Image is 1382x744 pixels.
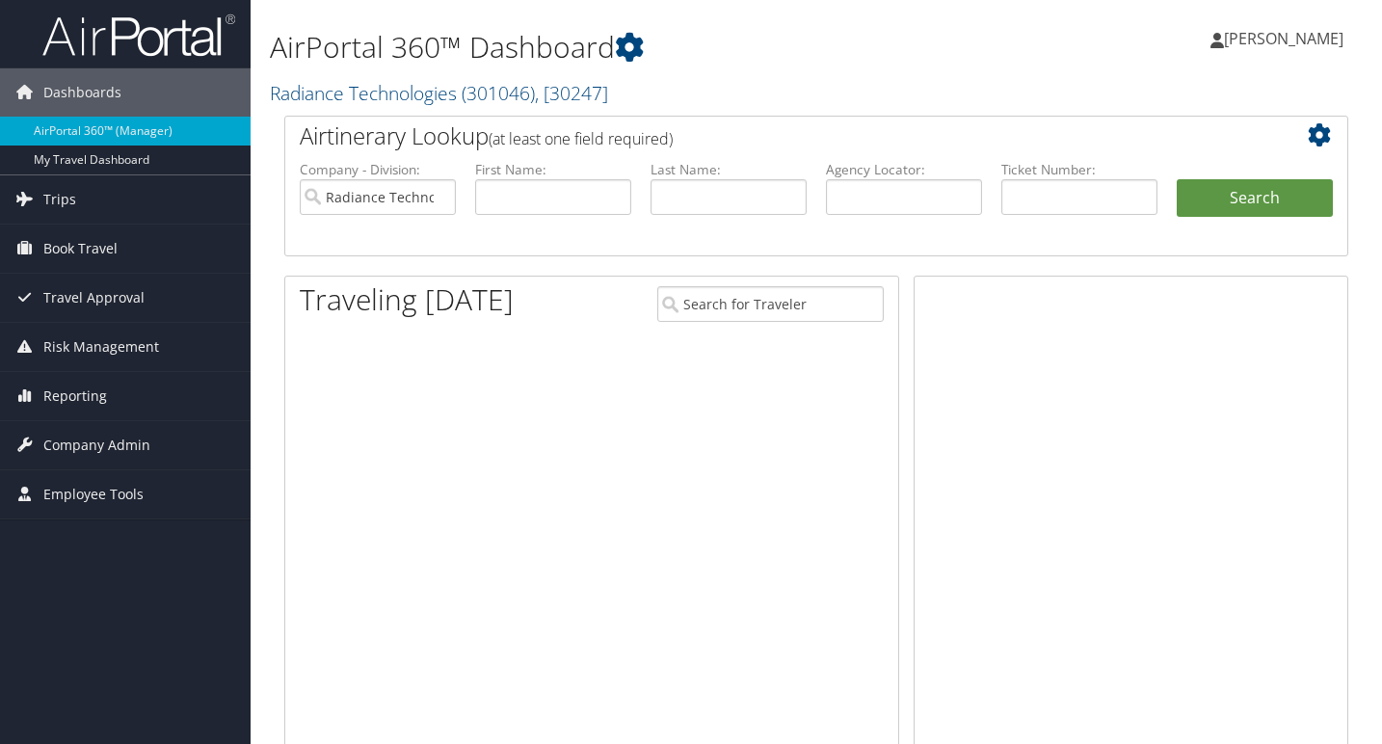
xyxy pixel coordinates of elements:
label: Ticket Number: [1001,160,1157,179]
span: Dashboards [43,68,121,117]
span: ( 301046 ) [462,80,535,106]
span: Trips [43,175,76,224]
h1: Traveling [DATE] [300,279,514,320]
h2: Airtinerary Lookup [300,120,1244,152]
a: [PERSON_NAME] [1210,10,1363,67]
label: Last Name: [651,160,807,179]
img: airportal-logo.png [42,13,235,58]
span: Employee Tools [43,470,144,518]
label: First Name: [475,160,631,179]
label: Agency Locator: [826,160,982,179]
input: Search for Traveler [657,286,884,322]
span: Company Admin [43,421,150,469]
a: Radiance Technologies [270,80,608,106]
span: , [ 30247 ] [535,80,608,106]
button: Search [1177,179,1333,218]
span: Travel Approval [43,274,145,322]
span: Book Travel [43,225,118,273]
label: Company - Division: [300,160,456,179]
span: Risk Management [43,323,159,371]
span: (at least one field required) [489,128,673,149]
span: Reporting [43,372,107,420]
h1: AirPortal 360™ Dashboard [270,27,998,67]
span: [PERSON_NAME] [1224,28,1343,49]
